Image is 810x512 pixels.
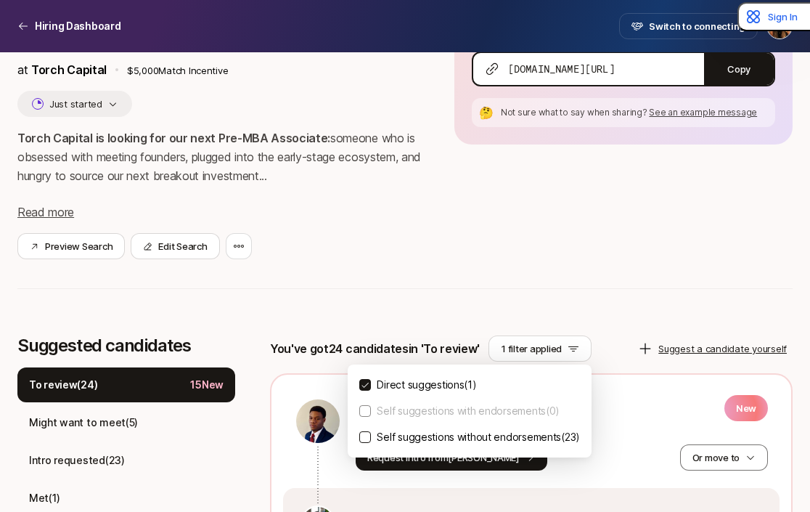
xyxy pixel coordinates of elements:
[658,341,787,356] p: Suggest a candidate yourself
[619,13,758,39] button: Switch to connecting
[359,405,371,417] button: Self suggestions with endorsements(0)
[649,107,757,118] span: See an example message
[680,444,768,471] button: Or move to
[649,19,745,33] span: Switch to connecting
[17,131,330,145] strong: Torch Capital is looking for our next Pre-MBA Associate:
[127,63,431,78] p: $5,000 Match Incentive
[508,62,615,76] span: [DOMAIN_NAME][URL]
[270,339,480,358] p: You've got 24 candidates in 'To review'
[131,233,219,259] button: Edit Search
[488,336,592,362] button: 1 filter applied
[17,91,132,117] button: Just started
[29,414,138,431] p: Might want to meet ( 5 )
[501,106,769,119] p: Not sure what to say when sharing?
[359,431,371,443] button: Self suggestions without endorsements(23)
[17,336,235,356] p: Suggested candidates
[377,402,560,420] p: Self suggestions with endorsements ( 0 )
[377,376,476,394] p: Direct suggestions ( 1 )
[17,60,107,79] p: at
[190,376,224,394] p: 15 New
[29,489,60,507] p: Met ( 1 )
[296,399,340,443] img: 14923c03_a744_45b4_a3f3_26cc9bfab1a7.jpg
[478,104,495,121] div: 🤔
[31,62,107,77] a: Torch Capital
[17,205,74,219] span: Read more
[704,53,774,85] button: Copy
[29,452,125,469] p: Intro requested ( 23 )
[359,379,371,391] button: Direct suggestions(1)
[17,233,125,259] button: Preview Search
[35,17,121,35] p: Hiring Dashboard
[29,376,97,394] p: To review ( 24 )
[17,129,431,185] p: someone who is obsessed with meeting founders, plugged into the early-stage ecosystem, and hungry...
[356,444,547,471] button: Request intro from[PERSON_NAME]
[724,395,768,421] p: New
[377,428,580,446] p: Self suggestions without endorsements ( 23 )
